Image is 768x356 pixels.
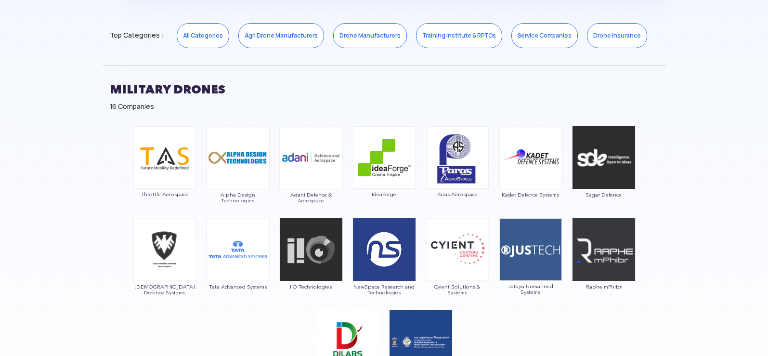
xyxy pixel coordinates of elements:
span: Adani Defence & Aerospace [279,192,343,203]
a: Tata Advanced Systems [206,245,270,290]
a: Paras Aerospace [426,153,489,197]
a: IIO Technologies [279,245,343,290]
a: Drone Manufacturers [333,23,407,48]
img: ic_Cyient%20Solutions%20&%20Systems.png [426,218,489,281]
img: ic_Kadet%20Defence%20Systems.png [499,126,562,189]
img: ic_ideaforge.png [353,126,416,189]
img: ic_Adani%20Defence%20&%20Aerospace.png [279,126,343,189]
div: 16 Companies [110,102,659,111]
a: Raphe mPhibr [572,245,636,290]
span: IIO Technologies [279,284,343,290]
a: Service Companies [511,23,578,48]
span: Sagar Defence [572,192,636,198]
span: Paras Aerospace [426,191,489,197]
span: Raphe mPhibr [572,284,636,290]
span: Tata Advanced Systems [206,284,270,290]
a: Alpha Design Technologies [206,153,270,203]
span: NewSpace Research and Technologies [352,284,416,295]
a: Adani Defence & Aerospace [279,153,343,203]
a: Kadet Defence Systems [499,153,562,198]
span: [DEMOGRAPHIC_DATA] Defence Systems [133,284,196,295]
a: Drone Insurance [587,23,647,48]
img: ic_Raphe%20mPhibr.png [572,218,636,281]
span: Jatayu Unmanned Systems [499,283,562,295]
a: IdeaForge [352,153,416,197]
img: ic_Veda%20Defence%20Systems.png [133,218,196,281]
a: NewSpace Research and Technologies [352,245,416,295]
span: Kadet Defence Systems [499,192,562,198]
a: Throttle Aerospace [133,153,196,197]
a: All Categories [177,23,229,48]
img: ic_jatayu.png [499,218,562,281]
span: Cyient Solutions & Systems [426,284,489,295]
span: Alpha Design Technologies [206,192,270,203]
a: Cyient Solutions & Systems [426,245,489,295]
img: ic_NewSpace%20Research%20and%20Technologies.png [352,218,416,281]
img: ic_throttle.png [133,126,196,189]
img: ic_IIO%20Technologies.png [279,218,343,281]
span: IdeaForge [352,191,416,197]
a: Jatayu Unmanned Systems [499,245,562,295]
img: ic_Sagar%20Defence.png [572,126,636,189]
img: ic_paras.png [426,126,489,189]
img: ic_Tata%20Advanced%20Systems.png [206,218,270,281]
a: Training Institute & RPTOs [416,23,502,48]
a: Sagar Defence [572,153,636,198]
img: ic_Alpha%20Design%20Technologies.png [206,126,270,189]
a: Agri Drone Manufacturers [238,23,324,48]
span: Throttle Aerospace [133,191,196,197]
h2: Military Drones [110,78,659,102]
span: Top Categories : [110,27,163,43]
